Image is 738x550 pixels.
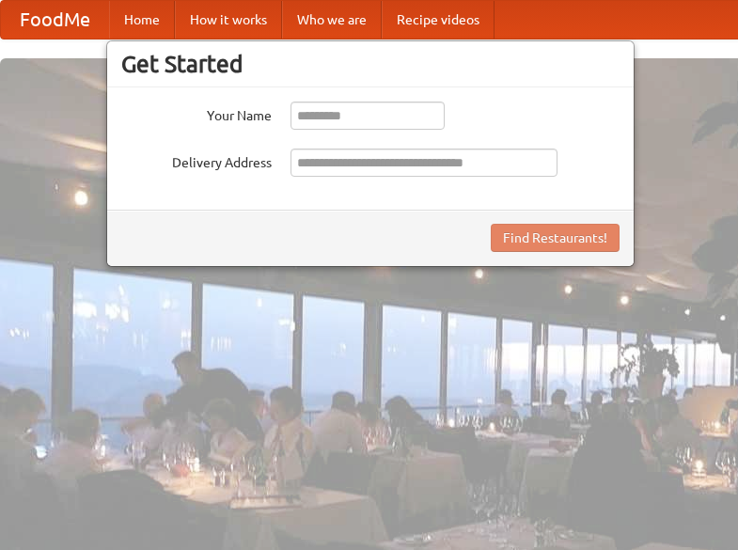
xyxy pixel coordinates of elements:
[121,102,272,125] label: Your Name
[282,1,382,39] a: Who we are
[109,1,175,39] a: Home
[1,1,109,39] a: FoodMe
[121,50,620,78] h3: Get Started
[382,1,495,39] a: Recipe videos
[175,1,282,39] a: How it works
[121,149,272,172] label: Delivery Address
[491,224,620,252] button: Find Restaurants!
